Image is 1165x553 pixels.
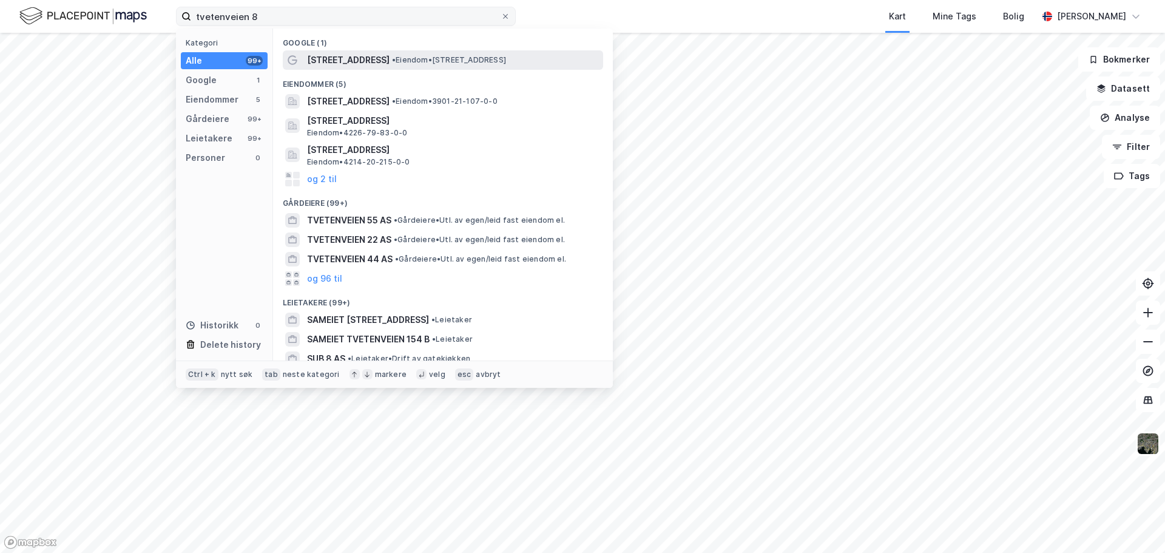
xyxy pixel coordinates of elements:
[262,368,280,381] div: tab
[186,368,218,381] div: Ctrl + k
[1104,495,1165,553] div: Kontrollprogram for chat
[889,9,906,24] div: Kart
[307,128,407,138] span: Eiendom • 4226-79-83-0-0
[186,131,232,146] div: Leietakere
[394,235,565,245] span: Gårdeiere • Utl. av egen/leid fast eiendom el.
[1104,495,1165,553] iframe: Chat Widget
[307,232,391,247] span: TVETENVEIEN 22 AS
[273,70,613,92] div: Eiendommer (5)
[191,7,501,25] input: Søk på adresse, matrikkel, gårdeiere, leietakere eller personer
[455,368,474,381] div: esc
[392,55,396,64] span: •
[1104,164,1160,188] button: Tags
[307,271,342,286] button: og 96 til
[395,254,399,263] span: •
[1078,47,1160,72] button: Bokmerker
[392,97,498,106] span: Eiendom • 3901-21-107-0-0
[1003,9,1024,24] div: Bolig
[186,151,225,165] div: Personer
[476,370,501,379] div: avbryt
[200,338,261,352] div: Delete history
[375,370,407,379] div: markere
[221,370,253,379] div: nytt søk
[307,313,429,327] span: SAMEIET [STREET_ADDRESS]
[395,254,566,264] span: Gårdeiere • Utl. av egen/leid fast eiendom el.
[186,112,229,126] div: Gårdeiere
[19,5,147,27] img: logo.f888ab2527a4732fd821a326f86c7f29.svg
[429,370,445,379] div: velg
[186,318,238,333] div: Historikk
[273,288,613,310] div: Leietakere (99+)
[253,75,263,85] div: 1
[1102,135,1160,159] button: Filter
[307,94,390,109] span: [STREET_ADDRESS]
[392,97,396,106] span: •
[431,315,472,325] span: Leietaker
[307,143,598,157] span: [STREET_ADDRESS]
[186,38,268,47] div: Kategori
[307,332,430,347] span: SAMEIET TVETENVEIEN 154 B
[253,153,263,163] div: 0
[186,73,217,87] div: Google
[392,55,506,65] span: Eiendom • [STREET_ADDRESS]
[246,134,263,143] div: 99+
[1086,76,1160,101] button: Datasett
[394,215,565,225] span: Gårdeiere • Utl. av egen/leid fast eiendom el.
[283,370,340,379] div: neste kategori
[307,252,393,266] span: TVETENVEIEN 44 AS
[253,95,263,104] div: 5
[307,172,337,186] button: og 2 til
[273,29,613,50] div: Google (1)
[432,334,473,344] span: Leietaker
[394,215,397,225] span: •
[1090,106,1160,130] button: Analyse
[307,351,345,366] span: SUB 8 AS
[348,354,351,363] span: •
[394,235,397,244] span: •
[307,157,410,167] span: Eiendom • 4214-20-215-0-0
[432,334,436,344] span: •
[246,114,263,124] div: 99+
[307,53,390,67] span: [STREET_ADDRESS]
[273,189,613,211] div: Gårdeiere (99+)
[4,535,57,549] a: Mapbox homepage
[253,321,263,330] div: 0
[1057,9,1126,24] div: [PERSON_NAME]
[186,53,202,68] div: Alle
[307,114,598,128] span: [STREET_ADDRESS]
[348,354,470,364] span: Leietaker • Drift av gatekjøkken
[307,213,391,228] span: TVETENVEIEN 55 AS
[933,9,976,24] div: Mine Tags
[431,315,435,324] span: •
[186,92,238,107] div: Eiendommer
[246,56,263,66] div: 99+
[1136,432,1160,455] img: 9k=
